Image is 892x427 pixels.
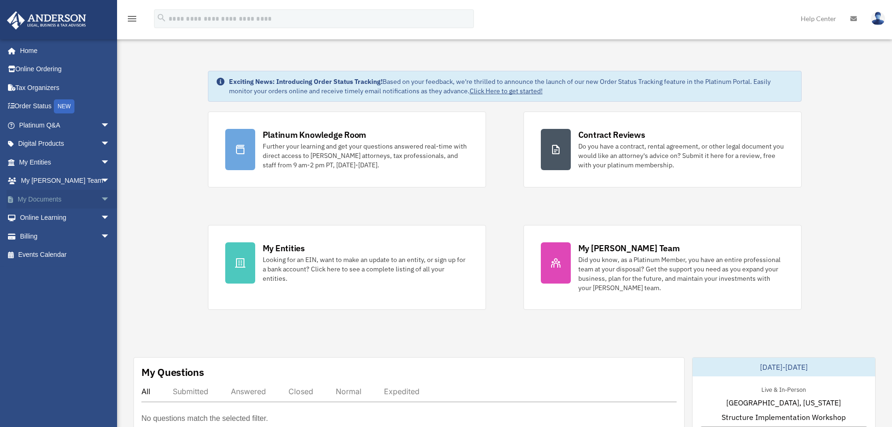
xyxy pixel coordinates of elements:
[578,242,680,254] div: My [PERSON_NAME] Team
[231,387,266,396] div: Answered
[7,135,124,153] a: Digital Productsarrow_drop_down
[141,365,204,379] div: My Questions
[126,16,138,24] a: menu
[7,246,124,264] a: Events Calendar
[263,129,367,141] div: Platinum Knowledge Room
[7,41,119,60] a: Home
[693,358,875,376] div: [DATE]-[DATE]
[208,225,486,310] a: My Entities Looking for an EIN, want to make an update to an entity, or sign up for a bank accoun...
[101,153,119,172] span: arrow_drop_down
[54,99,74,113] div: NEW
[7,227,124,246] a: Billingarrow_drop_down
[229,77,794,96] div: Based on your feedback, we're thrilled to announce the launch of our new Order Status Tracking fe...
[336,387,361,396] div: Normal
[101,172,119,191] span: arrow_drop_down
[726,397,841,408] span: [GEOGRAPHIC_DATA], [US_STATE]
[101,116,119,135] span: arrow_drop_down
[7,209,124,227] a: Online Learningarrow_drop_down
[4,11,89,30] img: Anderson Advisors Platinum Portal
[7,116,124,135] a: Platinum Q&Aarrow_drop_down
[288,387,313,396] div: Closed
[722,412,846,423] span: Structure Implementation Workshop
[7,153,124,172] a: My Entitiesarrow_drop_down
[101,209,119,228] span: arrow_drop_down
[141,387,150,396] div: All
[208,112,486,187] a: Platinum Knowledge Room Further your learning and get your questions answered real-time with dire...
[126,13,138,24] i: menu
[578,255,784,292] div: Did you know, as a Platinum Member, you have an entire professional team at your disposal? Get th...
[263,242,305,254] div: My Entities
[754,384,813,394] div: Live & In-Person
[173,387,208,396] div: Submitted
[101,135,119,154] span: arrow_drop_down
[141,412,268,425] p: No questions match the selected filter.
[229,77,383,86] strong: Exciting News: Introducing Order Status Tracking!
[101,227,119,246] span: arrow_drop_down
[7,190,124,209] a: My Documentsarrow_drop_down
[7,78,124,97] a: Tax Organizers
[523,225,802,310] a: My [PERSON_NAME] Team Did you know, as a Platinum Member, you have an entire professional team at...
[384,387,420,396] div: Expedited
[156,13,167,23] i: search
[523,112,802,187] a: Contract Reviews Do you have a contract, rental agreement, or other legal document you would like...
[101,190,119,209] span: arrow_drop_down
[263,255,469,283] div: Looking for an EIN, want to make an update to an entity, or sign up for a bank account? Click her...
[578,142,784,170] div: Do you have a contract, rental agreement, or other legal document you would like an attorney's ad...
[871,12,885,25] img: User Pic
[263,142,469,170] div: Further your learning and get your questions answered real-time with direct access to [PERSON_NAM...
[7,60,124,79] a: Online Ordering
[7,97,124,116] a: Order StatusNEW
[7,172,124,190] a: My [PERSON_NAME] Teamarrow_drop_down
[470,87,543,95] a: Click Here to get started!
[578,129,645,141] div: Contract Reviews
